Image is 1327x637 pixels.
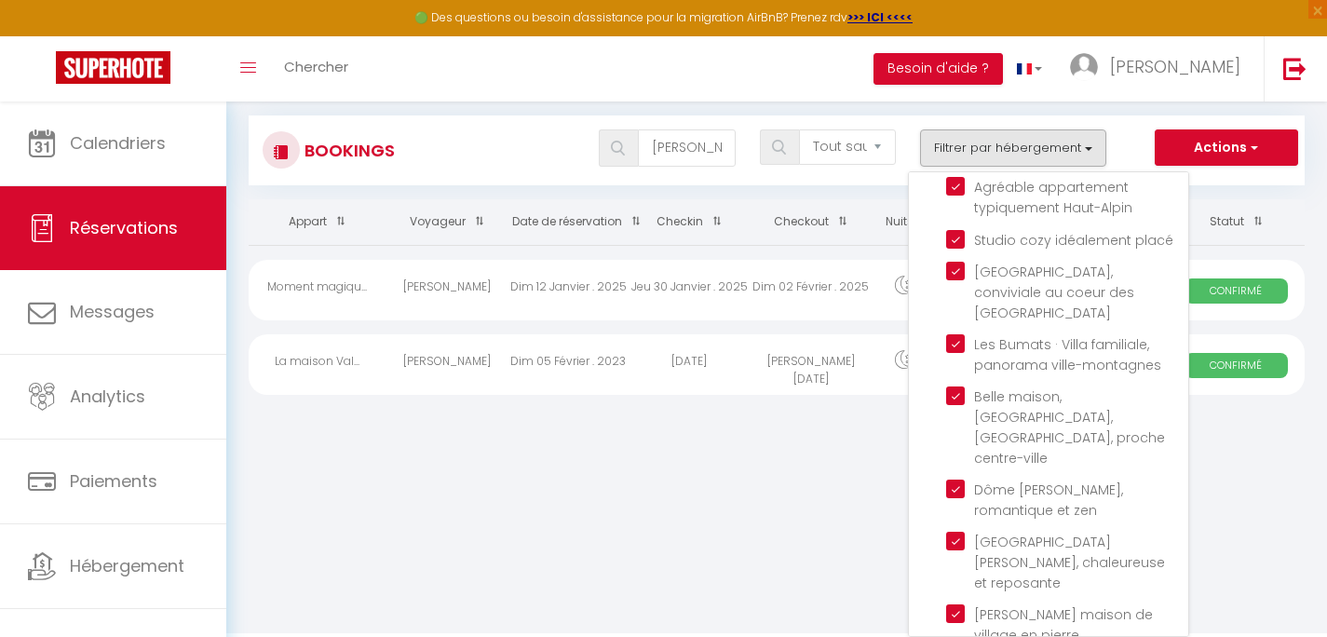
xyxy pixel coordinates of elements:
img: logout [1283,57,1307,80]
a: ... [PERSON_NAME] [1056,36,1264,102]
th: Sort by status [1168,199,1305,245]
span: [PERSON_NAME] [1110,55,1240,78]
th: Sort by checkin [629,199,750,245]
span: [GEOGRAPHIC_DATA][PERSON_NAME], chaleureuse et reposante [974,533,1165,592]
th: Sort by guest [386,199,507,245]
span: Paiements [70,469,157,493]
th: Sort by nights [872,199,945,245]
a: Chercher [270,36,362,102]
th: Sort by booking date [508,199,629,245]
span: [GEOGRAPHIC_DATA], conviviale au coeur des [GEOGRAPHIC_DATA] [974,263,1134,322]
span: Studio cozy idéalement placé [974,231,1173,250]
img: Super Booking [56,51,170,84]
span: Belle maison, [GEOGRAPHIC_DATA], [GEOGRAPHIC_DATA], proche centre-ville [974,387,1165,468]
span: Analytics [70,385,145,408]
span: Les Bumats · Villa familiale, panorama ville-montagnes [974,335,1161,374]
span: Dôme [PERSON_NAME], romantique et zen [974,481,1123,520]
img: ... [1070,53,1098,81]
th: Sort by rentals [249,199,386,245]
input: Chercher [638,129,735,167]
h3: Bookings [300,129,395,171]
span: Calendriers [70,131,166,155]
button: Filtrer par hébergement [920,129,1106,167]
button: Actions [1155,129,1298,167]
span: Chercher [284,57,348,76]
a: >>> ICI <<<< [847,9,913,25]
span: Messages [70,300,155,323]
span: Agréable appartement typiquement Haut-Alpin [974,178,1132,217]
th: Sort by checkout [751,199,872,245]
span: Réservations [70,216,178,239]
button: Besoin d'aide ? [873,53,1003,85]
span: Hébergement [70,554,184,577]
